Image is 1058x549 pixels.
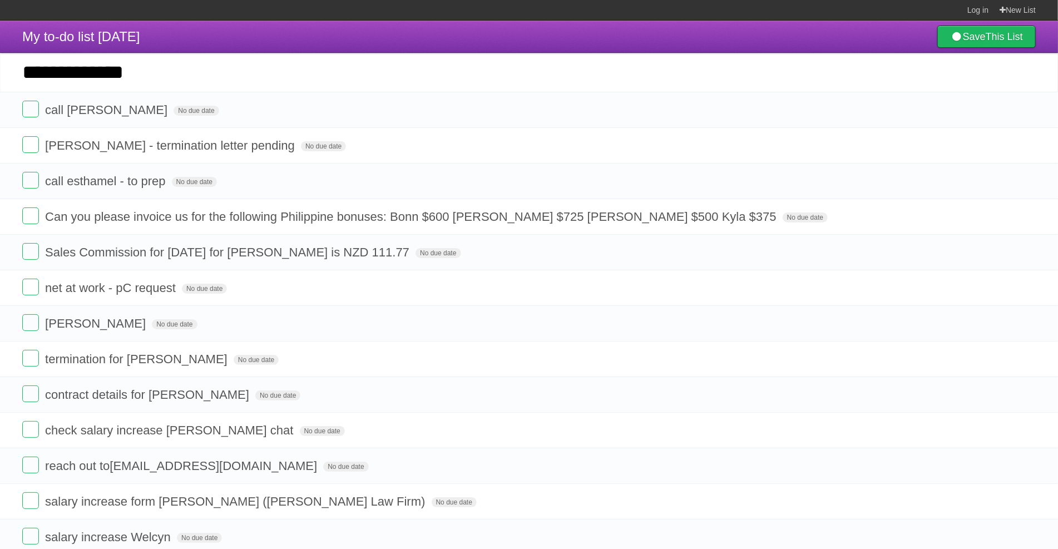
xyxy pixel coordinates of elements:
span: No due date [152,319,197,329]
span: net at work - pC request [45,281,179,295]
label: Done [22,457,39,473]
span: call [PERSON_NAME] [45,103,170,117]
label: Done [22,385,39,402]
span: reach out to [EMAIL_ADDRESS][DOMAIN_NAME] [45,459,323,473]
b: This List [986,31,1023,42]
label: Done [22,136,39,153]
span: call esthamel - to prep [45,174,168,188]
span: No due date [416,248,461,258]
span: My to-do list [DATE] [22,29,140,44]
span: contract details for [PERSON_NAME] [45,388,252,402]
label: Done [22,492,39,509]
span: No due date [783,212,828,222]
span: No due date [177,533,222,543]
span: No due date [174,106,219,116]
span: No due date [255,390,300,400]
label: Done [22,421,39,438]
span: salary increase form [PERSON_NAME] ([PERSON_NAME] Law Firm) [45,494,428,508]
span: [PERSON_NAME] - termination letter pending [45,139,298,152]
span: No due date [234,355,279,365]
span: Sales Commission for [DATE] for [PERSON_NAME] is NZD 111.77 [45,245,412,259]
span: No due date [300,426,345,436]
label: Done [22,243,39,260]
span: No due date [182,284,227,294]
label: Done [22,350,39,367]
label: Done [22,101,39,117]
a: SaveThis List [937,26,1036,48]
label: Done [22,279,39,295]
label: Done [22,207,39,224]
label: Done [22,172,39,189]
span: termination for [PERSON_NAME] [45,352,230,366]
span: No due date [323,462,368,472]
label: Done [22,314,39,331]
span: No due date [432,497,477,507]
span: check salary increase [PERSON_NAME] chat [45,423,296,437]
span: No due date [301,141,346,151]
span: salary increase Welcyn [45,530,174,544]
span: Can you please invoice us for the following Philippine bonuses: Bonn $600 [PERSON_NAME] $725 [PER... [45,210,779,224]
label: Done [22,528,39,545]
span: [PERSON_NAME] [45,316,149,330]
span: No due date [172,177,217,187]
